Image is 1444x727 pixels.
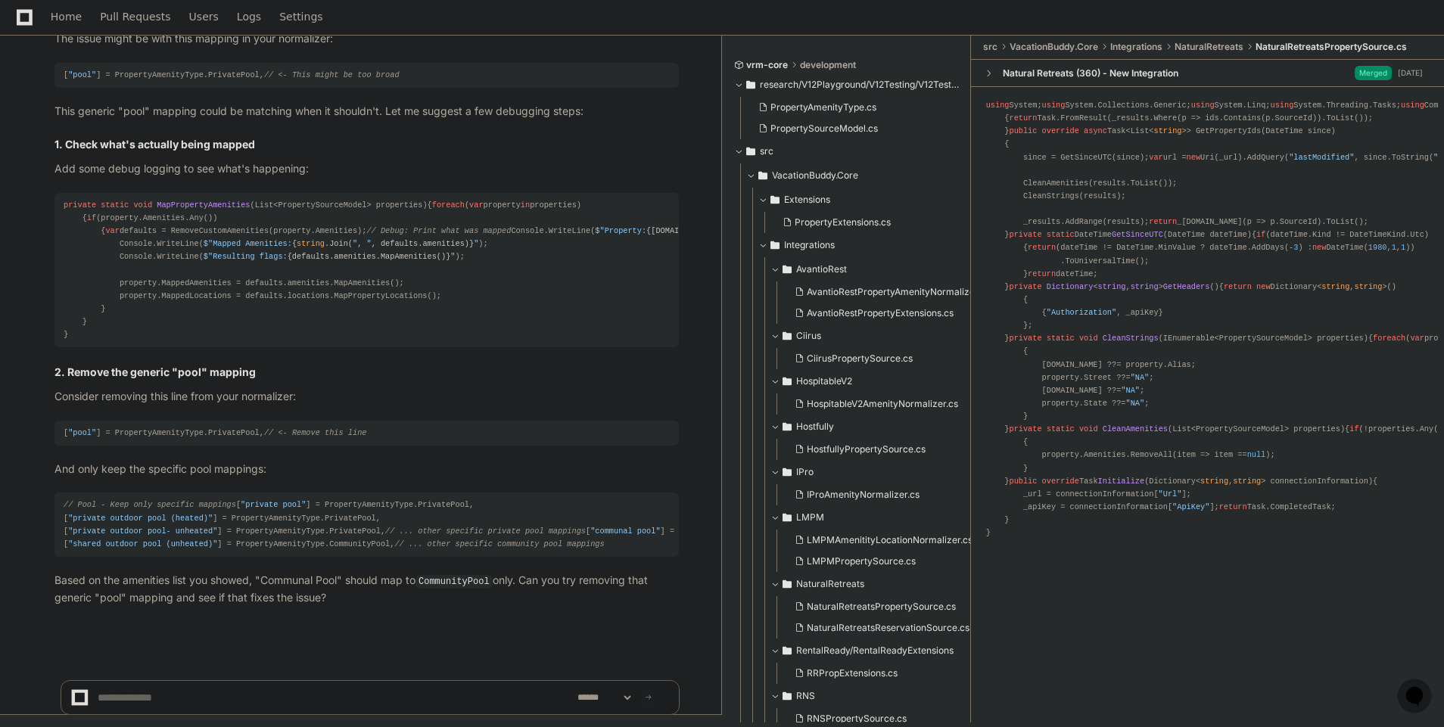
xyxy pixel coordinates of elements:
[783,575,792,593] svg: Directory
[1121,386,1140,395] span: "NA"
[1247,451,1266,460] span: null
[734,73,960,97] button: research/V12Playground/V12Testing/V12Testing/Models
[15,61,275,85] div: Welcome
[1175,41,1243,53] span: NaturalRetreats
[1042,126,1079,135] span: override
[1009,113,1037,123] span: return
[1103,424,1168,433] span: CleanAmenities
[760,79,960,91] span: research/V12Playground/V12Testing/V12Testing/Models
[770,369,996,393] button: HospitableV2
[789,596,987,617] button: NaturalRetreatsPropertySource.cs
[54,461,679,478] p: And only keep the specific pool mappings:
[1047,308,1116,317] span: "Authorization"
[770,236,780,254] svg: Directory
[133,200,152,210] span: void
[255,200,423,210] span: List<PropertySourceModel> properties
[758,166,767,185] svg: Directory
[288,252,451,261] span: {defaults.amenities.MapAmenities()}
[807,601,956,613] span: NaturalRetreatsPropertySource.cs
[1009,334,1041,343] span: private
[51,127,191,139] div: We're available if you need us!
[1009,424,1041,433] span: private
[770,505,996,530] button: LMPM
[54,572,679,607] p: Based on the amenities list you showed, "Communal Pool" should map to only. Can you try removing ...
[1149,153,1162,162] span: var
[64,200,96,210] span: private
[760,145,773,157] span: src
[257,117,275,135] button: Start new chat
[789,348,987,369] button: CiirusPropertySource.cs
[1410,334,1424,343] span: var
[100,12,170,21] span: Pull Requests
[1009,477,1373,486] span: Task ( )
[64,499,670,551] div: [ ] = PropertyAmenityType.PrivatePool, [ ] = PropertyAmenityType.PrivatePool, [ ] = PropertyAmeni...
[758,233,984,257] button: Integrations
[783,260,792,278] svg: Directory
[784,194,830,206] span: Extensions
[64,427,670,440] div: [ ] = PropertyAmenityType.PrivatePool,
[795,216,891,228] span: PropertyExtensions.cs
[734,139,960,163] button: src
[770,257,996,281] button: AvantioRest
[68,428,96,437] span: "pool"
[986,101,1010,110] span: using
[1392,244,1396,253] span: 1
[746,142,755,160] svg: Directory
[807,353,913,365] span: CiirusPropertySource.cs
[1103,334,1159,343] span: CleanStrings
[51,112,248,127] div: Start new chat
[1163,334,1364,343] span: IEnumerable<PropertySourceModel> properties
[68,514,213,523] span: "private outdoor pool (heated)"
[1009,282,1218,291] span: < , > ()
[807,286,990,298] span: AvantioRestPropertyAmenityNormalizer.cs
[1110,41,1162,53] span: Integrations
[157,200,250,210] span: MapPropertyAmenities
[237,12,261,21] span: Logs
[1289,153,1354,162] span: "lastModified"
[1349,424,1358,433] span: if
[770,324,996,348] button: Ciirus
[770,460,996,484] button: IPro
[807,443,926,455] span: HostfullyPropertySource.cs
[1373,334,1405,343] span: foreach
[64,500,236,509] span: // Pool - Keep only specific mappings
[394,539,604,548] span: // ... other specific community pool mappings
[101,200,129,210] span: static
[1003,67,1178,79] div: Natural Retreats (360) - New Integration
[595,226,720,235] span: $"Property: "
[241,500,306,509] span: "private pool"
[107,157,183,169] a: Powered byPylon
[796,511,824,524] span: LMPM
[297,239,325,248] span: string
[789,617,987,638] button: NaturalRetreatsReservationSource.cs
[1009,424,1345,433] span: ( )
[1200,477,1228,486] span: string
[758,188,984,212] button: Extensions
[646,226,716,235] span: {[DOMAIN_NAME]}
[783,372,792,390] svg: Directory
[15,112,42,139] img: 1736555170064-99ba0984-63c1-480f-8ee9-699278ef63ed
[1084,126,1107,135] span: async
[51,12,82,21] span: Home
[1010,41,1098,53] span: VacationBuddy.Core
[54,30,679,48] p: The issue might be with this mapping in your normalizer:
[1042,101,1066,110] span: using
[1401,244,1405,253] span: 1
[1098,282,1126,291] span: string
[432,200,465,210] span: foreach
[64,199,670,341] div: { ( property properties) { (property.Amenities.Any()) { defaults = RemoveCustomAmenities(property...
[1047,334,1075,343] span: static
[353,239,372,248] span: ", "
[1321,282,1349,291] span: string
[1396,677,1436,718] iframe: Open customer support
[1047,230,1075,239] span: static
[796,421,834,433] span: Hostfully
[279,12,322,21] span: Settings
[807,489,920,501] span: IProAmenityNormalizer.cs
[789,281,990,303] button: AvantioRestPropertyAmenityNormalizer.cs
[789,303,990,324] button: AvantioRestPropertyExtensions.cs
[807,622,969,634] span: NaturalRetreatsReservationSource.cs
[292,239,474,248] span: { .Join( , defaults.amenities)}
[189,12,219,21] span: Users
